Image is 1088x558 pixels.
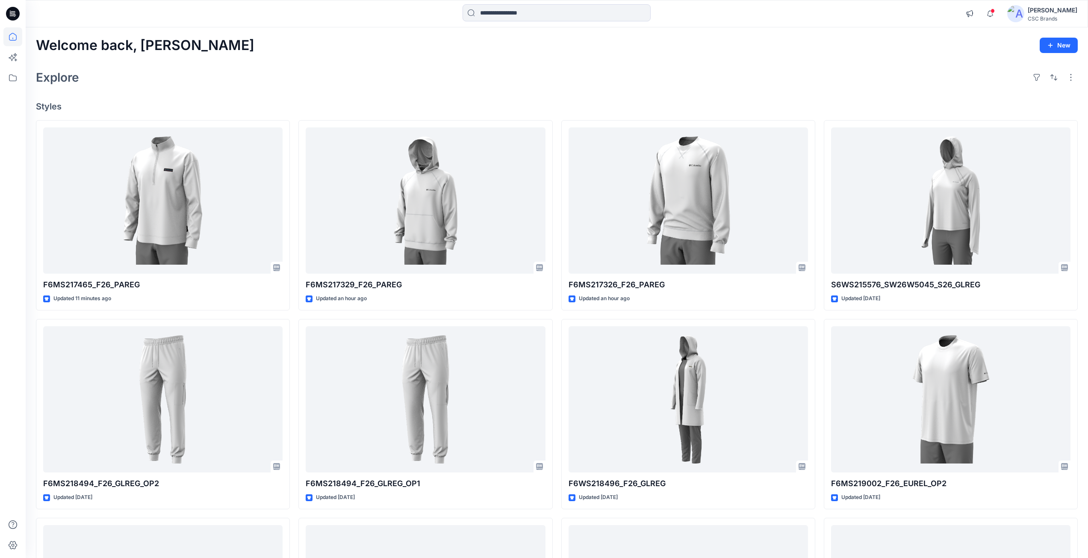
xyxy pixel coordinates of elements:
[306,127,545,274] a: F6MS217329_F26_PAREG
[831,279,1070,291] p: S6WS215576_SW26W5045_S26_GLREG
[579,493,618,502] p: Updated [DATE]
[306,478,545,490] p: F6MS218494_F26_GLREG_OP1
[43,326,283,473] a: F6MS218494_F26_GLREG_OP2
[569,127,808,274] a: F6MS217326_F26_PAREG
[306,279,545,291] p: F6MS217329_F26_PAREG
[316,294,367,303] p: Updated an hour ago
[36,71,79,84] h2: Explore
[43,478,283,490] p: F6MS218494_F26_GLREG_OP2
[316,493,355,502] p: Updated [DATE]
[831,127,1070,274] a: S6WS215576_SW26W5045_S26_GLREG
[841,493,880,502] p: Updated [DATE]
[1007,5,1024,22] img: avatar
[569,326,808,473] a: F6WS218496_F26_GLREG
[1028,15,1077,22] div: CSC Brands
[306,326,545,473] a: F6MS218494_F26_GLREG_OP1
[1028,5,1077,15] div: [PERSON_NAME]
[579,294,630,303] p: Updated an hour ago
[53,294,111,303] p: Updated 11 minutes ago
[36,101,1078,112] h4: Styles
[831,326,1070,473] a: F6MS219002_F26_EUREL_OP2
[569,478,808,490] p: F6WS218496_F26_GLREG
[36,38,254,53] h2: Welcome back, [PERSON_NAME]
[841,294,880,303] p: Updated [DATE]
[831,478,1070,490] p: F6MS219002_F26_EUREL_OP2
[43,127,283,274] a: F6MS217465_F26_PAREG
[1040,38,1078,53] button: New
[569,279,808,291] p: F6MS217326_F26_PAREG
[43,279,283,291] p: F6MS217465_F26_PAREG
[53,493,92,502] p: Updated [DATE]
